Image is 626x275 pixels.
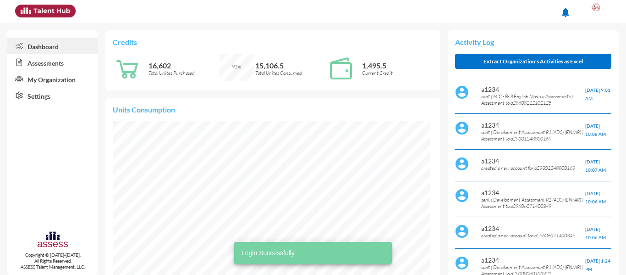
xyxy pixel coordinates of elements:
img: default%20profile%20image.svg [455,157,469,171]
p: sent ( MIC - B- 3 English Module Assessments ) Assessment to a28608212102125 [481,93,585,106]
p: a1234 [481,224,585,232]
p: Copyright © [DATE]-[DATE]. All Rights Reserved. ASSESS Talent Management, LLC. [7,252,98,270]
p: 16,602 [148,61,220,70]
img: default%20profile%20image.svg [455,189,469,202]
img: default%20profile%20image.svg [455,85,469,99]
a: Dashboard [7,38,98,54]
p: sent ( Development Assessment R1 (ADS) (EN/AR) ) Assessment to a29606071400349 [481,196,585,209]
p: a1234 [481,157,585,165]
span: [DATE] 10:06 AM [585,191,606,204]
a: My Organization [7,71,98,87]
p: Total Unites Consumed [255,70,326,76]
p: sent ( Development Assessment R1 (ADS) (EN/AR) ) Assessment to a29301248800169 [481,129,585,142]
p: Units Consumption [113,105,433,114]
button: Extract Organization's Activities as Excel [455,54,611,69]
p: Current Credit [362,70,433,76]
a: Settings [7,87,98,104]
img: default%20profile%20image.svg [455,256,469,270]
img: default%20profile%20image.svg [455,224,469,238]
p: a1234 [481,121,585,129]
p: 15,106.5 [255,61,326,70]
img: assesscompany-logo.png [37,230,68,250]
img: default%20profile%20image.svg [455,121,469,135]
p: 1,495.5 [362,61,433,70]
p: created a new account for a29301248800169 [481,165,585,171]
span: [DATE] 1:24 PM [585,258,610,272]
p: Credits [113,38,433,46]
span: Login Successfully [242,248,295,258]
p: created a new account for a29606071400349 [481,232,585,239]
span: 91% [232,63,241,70]
mat-icon: notifications [560,7,571,18]
p: a1234 [481,85,585,93]
p: a1234 [481,256,585,264]
span: [DATE] 10:06 AM [585,226,606,240]
p: Total Unites Purchased [148,70,220,76]
span: [DATE] 9:01 AM [585,87,610,101]
span: [DATE] 10:08 AM [585,123,606,137]
a: Assessments [7,54,98,71]
p: a1234 [481,189,585,196]
span: [DATE] 10:07 AM [585,159,606,173]
p: Activity Log [455,38,611,46]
